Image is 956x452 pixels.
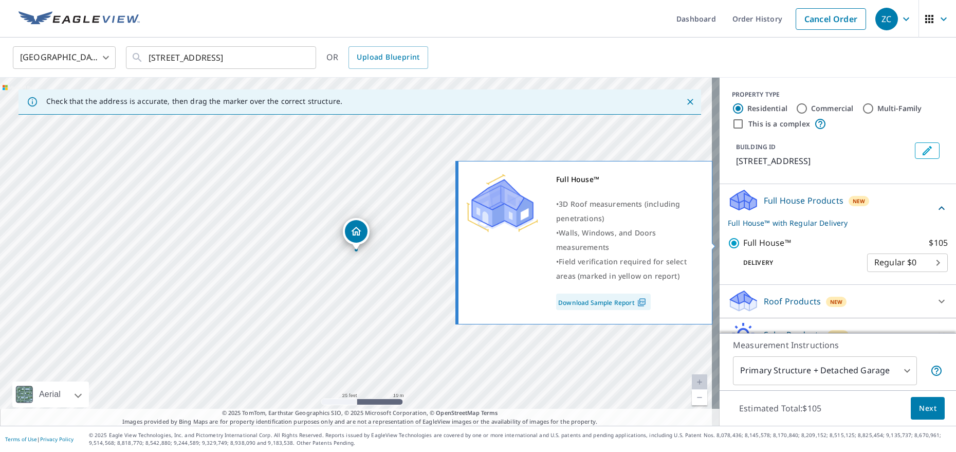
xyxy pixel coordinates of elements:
[764,194,843,207] p: Full House Products
[764,329,822,341] p: Solar Products
[728,258,867,267] p: Delivery
[556,228,656,252] span: Walls, Windows, and Doors measurements
[728,218,935,228] p: Full House™ with Regular Delivery
[877,103,922,114] label: Multi-Family
[556,199,680,223] span: 3D Roof measurements (including penetrations)
[748,119,810,129] label: This is a complex
[556,255,699,283] div: •
[853,197,866,205] span: New
[911,397,945,420] button: Next
[222,409,498,418] span: © 2025 TomTom, Earthstar Geographics SIO, © 2025 Microsoft Corporation, ©
[830,298,843,306] span: New
[747,103,787,114] label: Residential
[556,226,699,255] div: •
[12,382,89,407] div: Aerial
[556,197,699,226] div: •
[867,248,948,277] div: Regular $0
[481,409,498,417] a: Terms
[796,8,866,30] a: Cancel Order
[692,374,707,390] a: Current Level 20, Zoom In Disabled
[89,431,951,447] p: © 2025 Eagle View Technologies, Inc. and Pictometry International Corp. All Rights Reserved. Repo...
[811,103,854,114] label: Commercial
[36,382,64,407] div: Aerial
[764,295,821,308] p: Roof Products
[5,436,73,442] p: |
[13,43,116,72] div: [GEOGRAPHIC_DATA]
[692,390,707,405] a: Current Level 20, Zoom Out
[736,155,911,167] p: [STREET_ADDRESS]
[728,322,948,347] div: Solar ProductsNew
[556,294,651,310] a: Download Sample Report
[736,142,776,151] p: BUILDING ID
[732,90,944,99] div: PROPERTY TYPE
[832,331,844,339] span: New
[684,95,697,109] button: Close
[466,172,538,234] img: Premium
[19,11,140,27] img: EV Logo
[743,237,791,249] p: Full House™
[728,289,948,314] div: Roof ProductsNew
[46,97,342,106] p: Check that the address is accurate, then drag the marker over the correct structure.
[436,409,479,417] a: OpenStreetMap
[556,257,687,281] span: Field verification required for select areas (marked in yellow on report)
[635,298,649,307] img: Pdf Icon
[5,436,37,443] a: Terms of Use
[929,237,948,249] p: $105
[348,46,428,69] a: Upload Blueprint
[930,365,943,377] span: Your report will include the primary structure and a detached garage if one exists.
[731,397,830,420] p: Estimated Total: $105
[556,172,699,187] div: Full House™
[733,339,943,351] p: Measurement Instructions
[875,8,898,30] div: ZC
[326,46,428,69] div: OR
[919,402,936,415] span: Next
[733,356,917,385] div: Primary Structure + Detached Garage
[915,142,940,159] button: Edit building 1
[728,188,948,228] div: Full House ProductsNewFull House™ with Regular Delivery
[343,218,370,250] div: Dropped pin, building 1, Residential property, 1420 West St Peru, IL 61354
[357,51,419,64] span: Upload Blueprint
[149,43,295,72] input: Search by address or latitude-longitude
[40,436,73,443] a: Privacy Policy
